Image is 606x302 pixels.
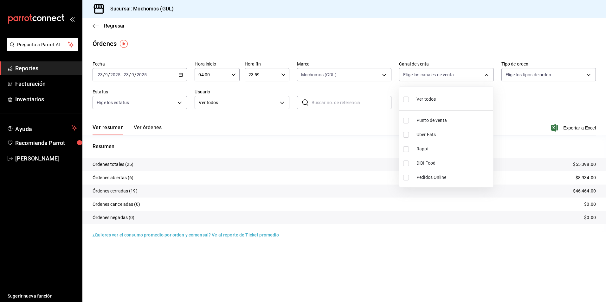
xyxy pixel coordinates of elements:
[416,117,491,124] span: Punto de venta
[416,146,491,152] span: Rappi
[416,96,436,103] span: Ver todos
[416,131,491,138] span: Uber Eats
[120,40,128,48] img: Tooltip marker
[416,160,491,167] span: DiDi Food
[416,174,491,181] span: Pedidos Online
